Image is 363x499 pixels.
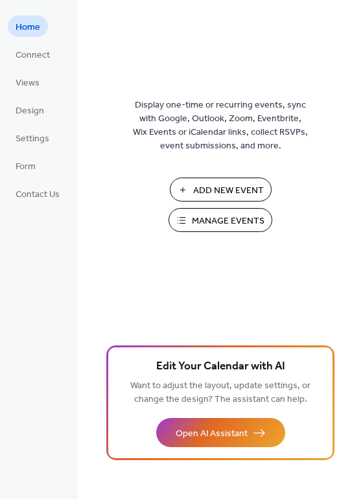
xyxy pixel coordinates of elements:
button: Manage Events [169,208,272,232]
a: Settings [8,127,57,148]
button: Add New Event [170,178,272,202]
span: Views [16,76,40,90]
span: Display one-time or recurring events, sync with Google, Outlook, Zoom, Eventbrite, Wix Events or ... [133,99,308,153]
span: Form [16,160,36,174]
span: Contact Us [16,188,60,202]
span: Edit Your Calendar with AI [156,358,285,376]
span: Design [16,104,44,118]
a: Contact Us [8,183,67,204]
a: Form [8,155,43,176]
span: Home [16,21,40,34]
span: Want to adjust the layout, update settings, or change the design? The assistant can help. [130,377,310,408]
span: Manage Events [192,215,264,228]
span: Add New Event [193,184,264,198]
a: Home [8,16,48,37]
a: Views [8,71,47,93]
span: Connect [16,49,50,62]
span: Open AI Assistant [176,427,248,441]
a: Connect [8,43,58,65]
span: Settings [16,132,49,146]
a: Design [8,99,52,121]
button: Open AI Assistant [156,418,285,447]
